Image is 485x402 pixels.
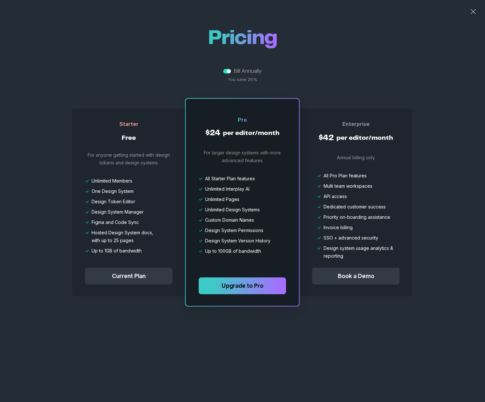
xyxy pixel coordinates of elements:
p: Design system usage analytics & reporting [324,244,395,260]
p: Dedicated customer success [324,203,386,211]
p: ✓ [199,227,203,234]
p: ✓ [317,193,321,200]
p: ✓ [199,175,203,183]
p: ✓ [85,187,89,195]
p: ✓ [199,237,203,245]
p: ✓ [317,213,321,221]
p: Starter [85,120,172,128]
p: ✓ [317,172,321,180]
p: Design Token Editor [92,198,135,206]
p: ✓ [85,247,89,255]
p: ✓ [85,208,89,216]
p: Enterprise [317,120,395,128]
p: ✓ [317,203,321,211]
p: API access [324,193,347,200]
p: Free [85,133,172,151]
p: ✓ [317,182,321,190]
p: Unlimited Design Systems [205,206,260,214]
p: Annual billing only [317,154,395,172]
p: For larger design systems with more advanced features [199,149,286,175]
p: ✓ [199,195,203,203]
span: Bill Annually [234,69,262,73]
p: ✓ [199,185,203,193]
button: Current Plan [85,268,172,285]
p: ✓ [199,247,203,255]
p: All Starter Plan features [205,175,255,183]
p: One Design System [92,187,134,195]
p: Unlimited Members [92,177,132,185]
p: Up to 100GB of bandwidth [205,247,261,255]
p: Hosted Design System docs, with up to 25 pages [92,229,163,244]
p: Unlimited Interplay AI [205,185,249,193]
p: $42 [319,133,334,143]
p: per editor/month [336,133,393,143]
p: ✓ [317,244,321,260]
p: Design System Version History [205,237,270,245]
p: Custom Domain Names [205,216,254,224]
p: Invoice billing [324,224,353,231]
p: Design System Manager [92,208,144,216]
button: Book a Demo [312,268,400,285]
p: For anyone getting started with design tokens and design systems [85,151,172,177]
p: Figma and Code Sync [92,218,139,226]
p: ✓ [85,177,89,185]
p: per editor/month [223,128,280,139]
p: $ 24 [205,128,220,139]
p: ✓ [317,224,321,231]
p: SSO + advanced security [324,234,378,242]
p: All Pro Plan features [324,172,367,180]
p: You save 25% [228,76,257,83]
p: Multi team workspaces [324,182,372,190]
p: ✓ [199,216,203,224]
p: Priority on-boarding assistance [324,213,390,221]
p: Unlimited Pages [205,195,239,203]
p: ✓ [85,229,89,244]
p: Design System Permissions [205,227,263,234]
p: ✓ [317,234,321,242]
p: Pro [238,117,247,123]
p: Up to 1GB of bandwidth [92,247,142,255]
p: Pricing [208,26,277,51]
p: ✓ [85,218,89,226]
button: Upgrade to Pro [199,277,286,294]
p: ✓ [199,206,203,214]
p: ✓ [85,198,89,206]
